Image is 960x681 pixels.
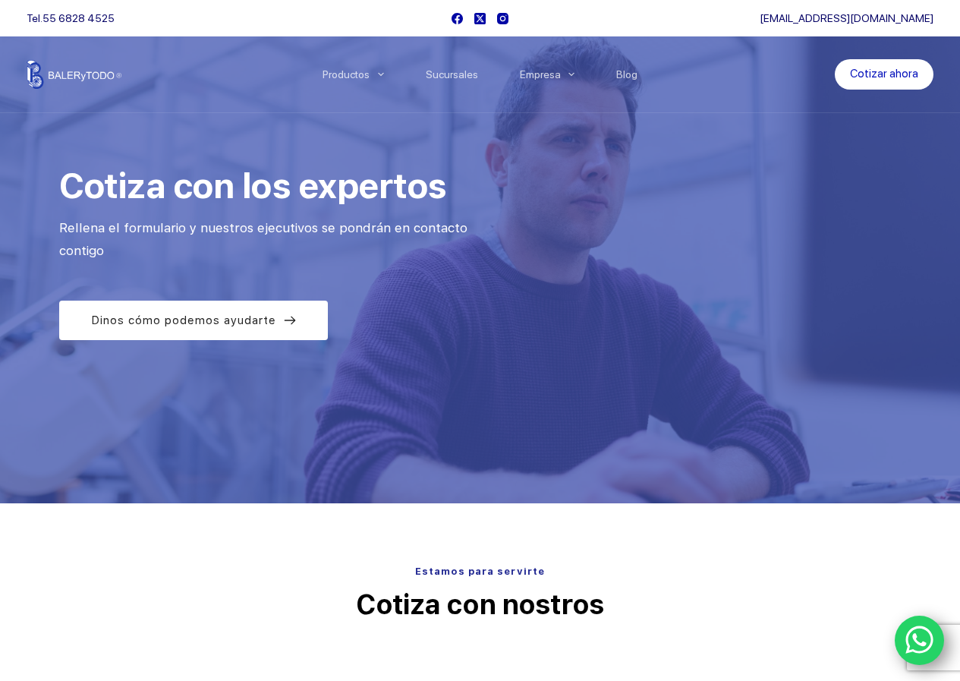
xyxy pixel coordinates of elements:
[27,12,115,24] span: Tel.
[760,12,933,24] a: [EMAIL_ADDRESS][DOMAIN_NAME]
[474,13,486,24] a: X (Twitter)
[301,36,659,112] nav: Menu Principal
[415,566,545,577] span: Estamos para servirte
[91,311,276,329] span: Dinos cómo podemos ayudarte
[452,13,463,24] a: Facebook
[59,301,328,340] a: Dinos cómo podemos ayudarte
[895,616,945,666] a: WhatsApp
[59,165,446,207] span: Cotiza con los expertos
[835,59,933,90] a: Cotizar ahora
[497,13,508,24] a: Instagram
[59,220,471,259] span: Rellena el formulario y nuestros ejecutivos se pondrán en contacto contigo
[42,12,115,24] a: 55 6828 4525
[27,60,121,89] img: Balerytodo
[48,586,912,624] p: Cotiza con nostros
